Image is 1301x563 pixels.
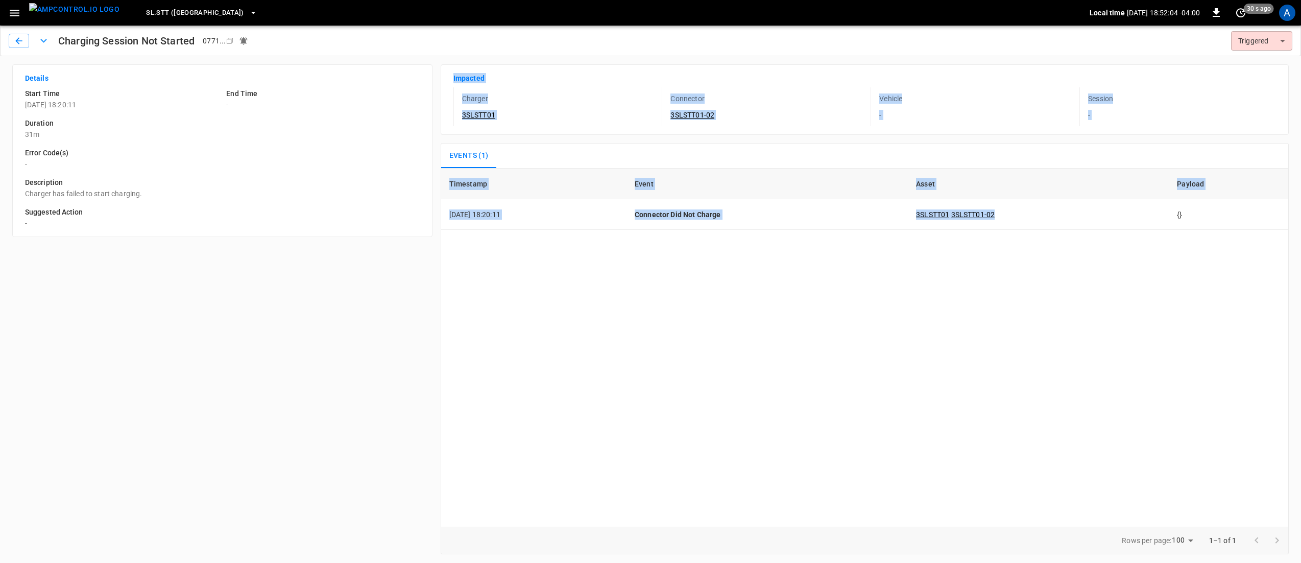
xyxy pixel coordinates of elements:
[203,36,226,46] div: 0771 ...
[25,118,420,129] h6: Duration
[908,169,1169,199] th: Asset
[1209,535,1236,546] p: 1–1 of 1
[916,210,949,219] a: 3SLSTT01
[25,218,420,228] p: -
[25,88,218,100] h6: Start Time
[1233,5,1249,21] button: set refresh interval
[1172,533,1196,548] div: 100
[453,73,1276,83] p: Impacted
[25,189,420,199] p: Charger has failed to start charging.
[226,88,419,100] h6: End Time
[29,3,119,16] img: ampcontrol.io logo
[1244,4,1274,14] span: 30 s ago
[462,111,495,119] a: 3SLSTT01
[25,148,420,159] h6: Error Code(s)
[1169,169,1288,199] th: Payload
[951,210,995,219] a: 3SLSTT01-02
[441,169,1288,230] table: sessions table
[25,177,420,189] h6: Description
[635,209,900,220] p: Connector Did Not Charge
[25,159,420,169] p: -
[441,168,1289,527] div: sessions table
[462,93,488,104] p: Charger
[441,144,497,168] button: Events (1)
[225,35,235,46] div: copy
[25,100,218,110] p: [DATE] 18:20:11
[1127,8,1200,18] p: [DATE] 18:52:04 -04:00
[871,87,1067,126] div: -
[25,207,420,218] h6: Suggested Action
[1088,93,1113,104] p: Session
[239,36,248,45] div: Notifications sent
[1090,8,1125,18] p: Local time
[879,93,902,104] p: Vehicle
[25,129,420,139] p: 31m
[1231,31,1292,51] div: Triggered
[1279,5,1295,21] div: profile-icon
[627,169,908,199] th: Event
[146,7,244,19] span: SL.STT ([GEOGRAPHIC_DATA])
[1122,535,1171,546] p: Rows per page:
[58,33,195,49] h1: Charging Session Not Started
[226,100,419,110] p: -
[1169,199,1288,230] td: {}
[142,3,261,23] button: SL.STT ([GEOGRAPHIC_DATA])
[441,169,627,199] th: Timestamp
[1079,87,1276,126] div: -
[670,111,714,119] a: 3SLSTT01-02
[441,199,627,230] td: [DATE] 18:20:11
[670,93,704,104] p: Connector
